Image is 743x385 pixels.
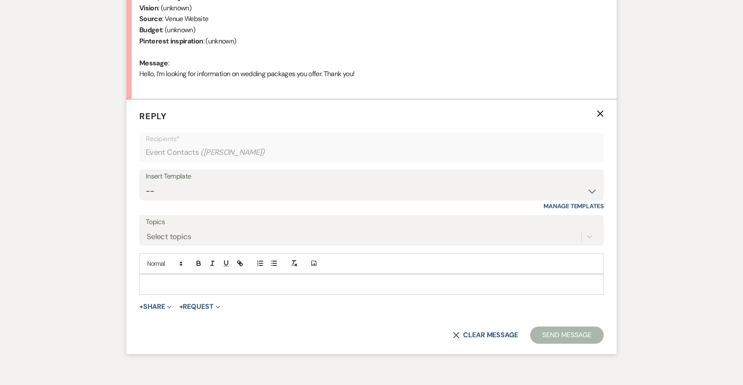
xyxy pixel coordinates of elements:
div: Event Contacts [146,144,597,161]
b: Pinterest inspiration [139,37,203,46]
button: Send Message [530,326,604,344]
b: Budget [139,25,162,34]
a: Manage Templates [543,202,604,210]
div: Select topics [147,231,191,242]
span: Reply [139,111,167,122]
b: Source [139,14,162,23]
p: Recipients* [146,133,597,145]
button: Clear message [453,332,518,339]
b: Message [139,59,168,68]
span: ( [PERSON_NAME] ) [200,147,265,158]
span: + [179,303,183,310]
span: + [139,303,143,310]
label: Topics [146,216,597,228]
div: Insert Template [146,170,597,183]
button: Request [179,303,220,310]
button: Share [139,303,172,310]
b: Vision [139,3,158,12]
